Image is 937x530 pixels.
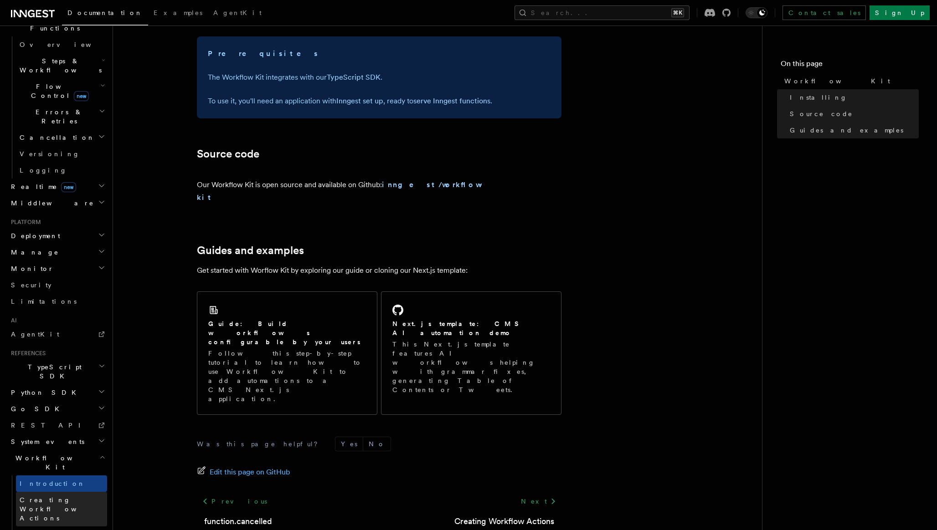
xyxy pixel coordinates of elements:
span: Steps & Workflows [16,56,102,75]
div: Inngest Functions [7,36,107,178]
iframe: GitHub [493,187,561,196]
button: TypeScript SDK [7,359,107,384]
span: Guides and examples [790,126,903,135]
span: Installing [790,93,847,102]
p: Follow this step-by-step tutorial to learn how to use Workflow Kit to add automations to a CMS Ne... [208,349,366,403]
span: AgentKit [11,331,59,338]
span: Go SDK [7,404,65,413]
button: Steps & Workflows [16,53,107,78]
span: TypeScript SDK [7,362,98,381]
span: Examples [154,9,202,16]
a: Guides and examples [786,122,919,138]
a: Limitations [7,293,107,310]
span: new [61,182,76,192]
span: Python SDK [7,388,82,397]
span: REST API [11,422,88,429]
span: System events [7,437,84,446]
a: Next.js template: CMS AI automation demoThis Next.js template features AI workflows helping with ... [381,291,561,415]
a: TypeScript SDK [327,73,381,82]
a: Guides and examples [197,244,304,257]
span: Security [11,281,51,289]
button: Middleware [7,195,107,211]
a: serve Inngest functions [413,97,490,105]
a: Inngest set up [336,97,383,105]
button: Workflow Kit [7,450,107,475]
p: This Next.js template features AI workflows helping with grammar fixes, generating Table of Conte... [392,340,550,394]
span: Realtime [7,182,76,191]
a: function.cancelled [204,515,272,528]
span: Creating Workflow Actions [20,496,99,522]
button: Yes [335,437,363,451]
button: Python SDK [7,384,107,401]
kbd: ⌘K [671,8,684,17]
span: Versioning [20,150,80,158]
p: To use it, you'll need an application with , ready to . [208,95,551,107]
a: Installing [786,89,919,106]
p: Our Workflow Kit is open source and available on Github: [197,178,489,204]
a: Documentation [62,3,148,25]
span: AgentKit [213,9,262,16]
h2: Guide: Build workflows configurable by your users [208,319,366,347]
button: Toggle dark mode [746,7,767,18]
a: Guide: Build workflows configurable by your usersFollow this step-by-step tutorial to learn how t... [197,291,377,415]
p: Was this page helpful? [197,439,324,448]
span: Errors & Retries [16,107,99,126]
a: REST API [7,417,107,433]
a: Examples [148,3,208,25]
a: Contact sales [783,5,866,20]
a: Overview [16,36,107,53]
span: new [74,91,89,101]
a: AgentKit [7,326,107,342]
a: Edit this page on GitHub [197,466,290,479]
a: Source code [786,106,919,122]
button: Flow Controlnew [16,78,107,104]
button: Errors & Retries [16,104,107,129]
span: Middleware [7,199,94,208]
span: Logging [20,167,67,174]
span: Cancellation [16,133,95,142]
a: AgentKit [208,3,267,25]
a: Sign Up [870,5,930,20]
h4: On this page [781,58,919,73]
span: Workflow Kit [7,454,99,472]
a: Next [515,493,561,510]
p: The Workflow Kit integrates with our . [208,71,551,84]
a: Creating Workflow Actions [454,515,554,528]
span: Deployment [7,231,60,240]
button: Monitor [7,260,107,277]
a: Workflow Kit [781,73,919,89]
strong: Prerequisites [208,49,319,58]
span: AI [7,317,17,324]
span: Source code [790,109,853,118]
span: Limitations [11,298,77,305]
a: Security [7,277,107,293]
button: No [363,437,391,451]
button: Go SDK [7,401,107,417]
h2: Next.js template: CMS AI automation demo [392,319,550,337]
span: Workflow Kit [784,76,890,86]
span: Introduction [20,480,85,487]
button: Cancellation [16,129,107,146]
a: Logging [16,162,107,178]
span: Monitor [7,264,54,273]
button: Search...⌘K [515,5,690,20]
button: System events [7,433,107,450]
button: Manage [7,244,107,260]
span: Manage [7,248,59,257]
button: Deployment [7,228,107,244]
span: Platform [7,219,41,226]
span: Overview [20,41,113,48]
p: Get started with Worflow Kit by exploring our guide or cloning our Next.js template: [197,264,561,277]
a: Source code [197,148,259,160]
span: References [7,350,46,357]
span: Flow Control [16,82,100,100]
a: Previous [197,493,272,510]
a: Versioning [16,146,107,162]
a: Creating Workflow Actions [16,492,107,526]
a: Introduction [16,475,107,492]
span: Edit this page on GitHub [210,466,290,479]
button: Realtimenew [7,178,107,195]
span: Documentation [67,9,143,16]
